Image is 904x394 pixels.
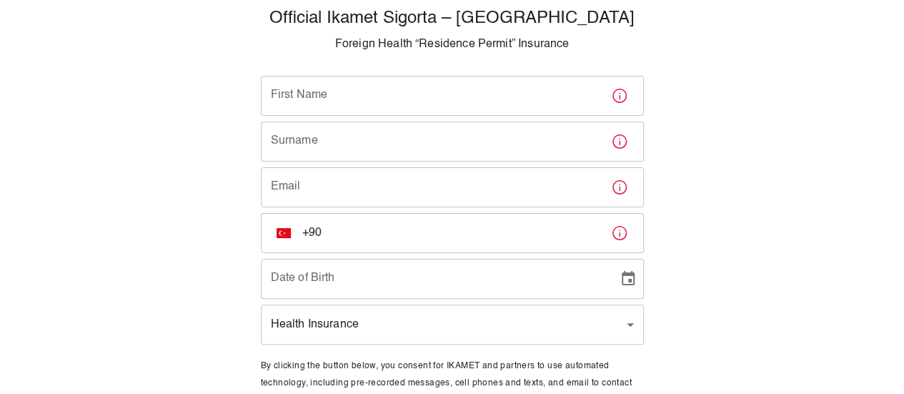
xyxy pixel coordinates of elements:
img: unknown [277,228,291,238]
div: Health Insurance [261,305,644,345]
button: Select country [271,220,297,246]
button: Choose date [614,265,642,293]
input: DD/MM/YYYY [261,259,608,299]
p: Foreign Health “Residence Permit” Insurance [261,36,644,53]
h5: Official Ikamet Sigorta – [GEOGRAPHIC_DATA] [261,7,644,30]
